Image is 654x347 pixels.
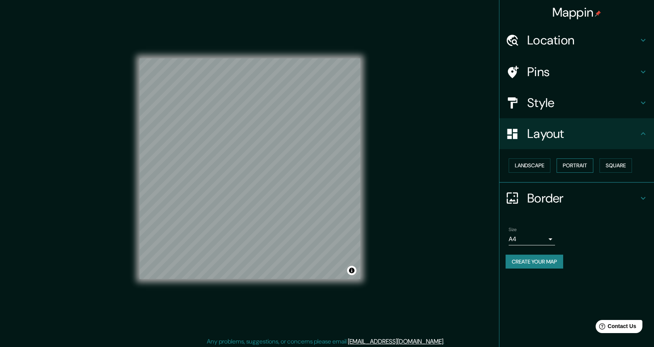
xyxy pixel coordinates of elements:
[207,337,445,346] p: Any problems, suggestions, or concerns please email .
[499,118,654,149] div: Layout
[527,64,639,80] h4: Pins
[347,266,356,275] button: Toggle attribution
[140,58,360,279] canvas: Map
[527,191,639,206] h4: Border
[446,337,447,346] div: .
[445,337,446,346] div: .
[506,255,563,269] button: Create your map
[509,158,550,173] button: Landscape
[499,25,654,56] div: Location
[527,32,639,48] h4: Location
[599,158,632,173] button: Square
[552,5,601,20] h4: Mappin
[499,87,654,118] div: Style
[509,233,555,245] div: A4
[595,10,601,17] img: pin-icon.png
[509,226,517,233] label: Size
[527,95,639,111] h4: Style
[499,183,654,214] div: Border
[527,126,639,141] h4: Layout
[348,337,443,345] a: [EMAIL_ADDRESS][DOMAIN_NAME]
[499,56,654,87] div: Pins
[557,158,593,173] button: Portrait
[585,317,645,338] iframe: Help widget launcher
